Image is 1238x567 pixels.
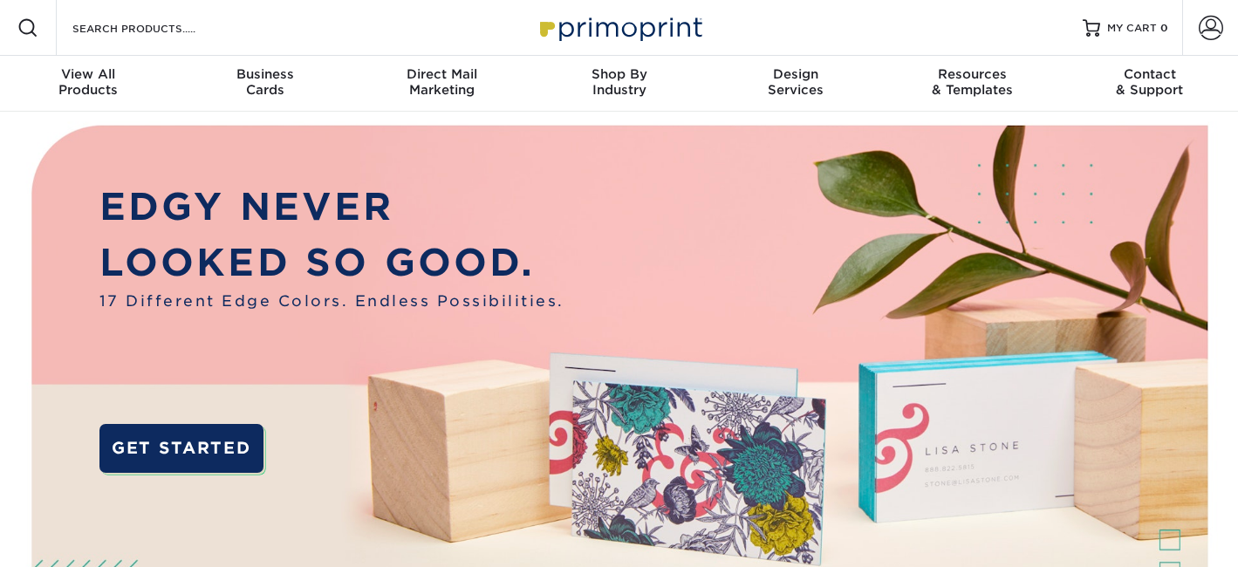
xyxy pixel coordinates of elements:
a: GET STARTED [99,424,264,473]
div: Marketing [353,66,530,98]
a: Contact& Support [1061,56,1238,112]
a: DesignServices [708,56,885,112]
span: Resources [885,66,1062,82]
span: MY CART [1107,21,1157,36]
a: Resources& Templates [885,56,1062,112]
input: SEARCH PRODUCTS..... [71,17,241,38]
a: Shop ByIndustry [530,56,708,112]
span: Shop By [530,66,708,82]
div: Industry [530,66,708,98]
a: BusinessCards [177,56,354,112]
span: Design [708,66,885,82]
a: Direct MailMarketing [353,56,530,112]
div: Cards [177,66,354,98]
span: Business [177,66,354,82]
span: Direct Mail [353,66,530,82]
span: 0 [1160,22,1168,34]
p: LOOKED SO GOOD. [99,235,564,290]
div: & Support [1061,66,1238,98]
span: 17 Different Edge Colors. Endless Possibilities. [99,290,564,313]
div: Services [708,66,885,98]
div: & Templates [885,66,1062,98]
span: Contact [1061,66,1238,82]
img: Primoprint [532,9,707,46]
p: EDGY NEVER [99,179,564,235]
